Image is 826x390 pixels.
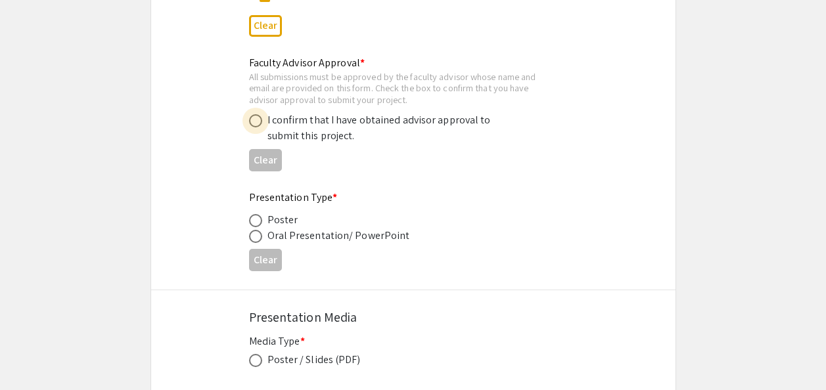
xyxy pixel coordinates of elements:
div: Oral Presentation/ PowerPoint [267,228,410,244]
mat-label: Faculty Advisor Approval [249,56,365,70]
div: I confirm that I have obtained advisor approval to submit this project. [267,112,497,144]
iframe: Chat [10,331,56,380]
mat-label: Presentation Type [249,190,338,204]
button: Clear [249,149,282,171]
div: All submissions must be approved by the faculty advisor whose name and email are provided on this... [249,71,557,106]
div: Presentation Media [249,307,578,327]
mat-label: Media Type [249,334,305,348]
button: Clear [249,15,282,37]
div: Poster / Slides (PDF) [267,352,361,368]
button: Clear [249,249,282,271]
div: Poster [267,212,298,228]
